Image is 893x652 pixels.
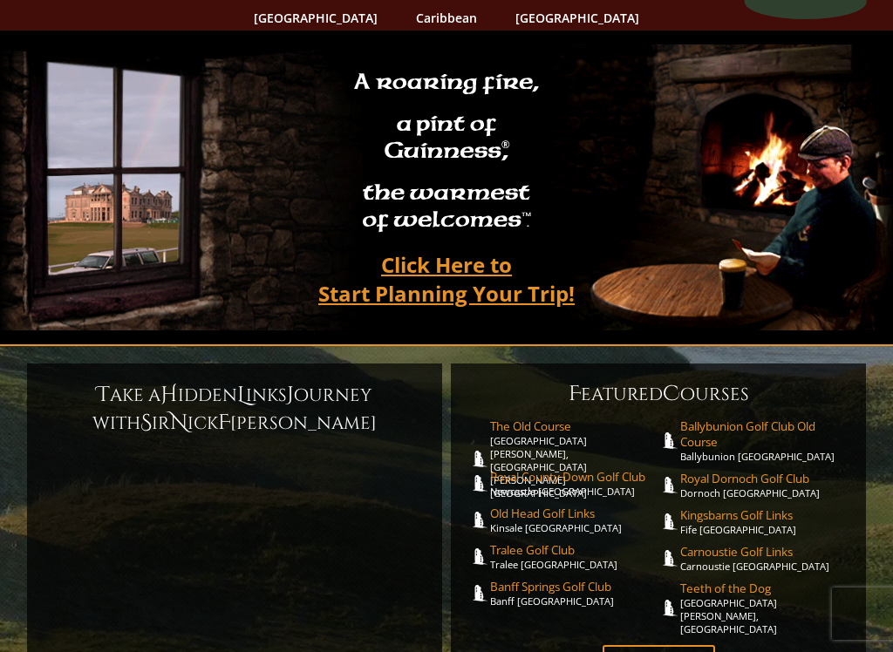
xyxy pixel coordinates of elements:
a: Click Here toStart Planning Your Trip! [301,244,592,314]
span: F [569,380,581,408]
a: [GEOGRAPHIC_DATA] [507,5,648,31]
span: J [287,381,294,409]
span: Tralee Golf Club [490,542,658,558]
a: Carnoustie Golf LinksCarnoustie [GEOGRAPHIC_DATA] [680,544,849,573]
a: Ballybunion Golf Club Old CourseBallybunion [GEOGRAPHIC_DATA] [680,418,849,463]
h6: ake a idden inks ourney with ir ick [PERSON_NAME] [44,381,425,437]
span: F [218,409,230,437]
a: Tralee Golf ClubTralee [GEOGRAPHIC_DATA] [490,542,658,571]
span: C [663,380,680,408]
span: N [170,409,187,437]
span: Royal Dornoch Golf Club [680,471,849,486]
span: Royal County Down Golf Club [490,469,658,485]
span: Old Head Golf Links [490,506,658,521]
h6: eatured ourses [468,380,849,408]
a: Banff Springs Golf ClubBanff [GEOGRAPHIC_DATA] [490,579,658,608]
a: Royal County Down Golf ClubNewcastle [GEOGRAPHIC_DATA] [490,469,658,498]
a: [GEOGRAPHIC_DATA] [245,5,386,31]
a: Teeth of the Dog[GEOGRAPHIC_DATA][PERSON_NAME], [GEOGRAPHIC_DATA] [680,581,849,635]
span: The Old Course [490,418,658,434]
a: Caribbean [407,5,486,31]
a: Royal Dornoch Golf ClubDornoch [GEOGRAPHIC_DATA] [680,471,849,499]
h2: A roaring fire, a pint of Guinness , the warmest of welcomes™. [343,61,550,244]
a: The Old Course[GEOGRAPHIC_DATA][PERSON_NAME], [GEOGRAPHIC_DATA][PERSON_NAME] [GEOGRAPHIC_DATA] [490,418,658,499]
a: Old Head Golf LinksKinsale [GEOGRAPHIC_DATA] [490,506,658,534]
span: Carnoustie Golf Links [680,544,849,560]
span: Teeth of the Dog [680,581,849,596]
span: S [140,409,152,437]
span: H [160,381,178,409]
span: Banff Springs Golf Club [490,579,658,594]
span: Ballybunion Golf Club Old Course [680,418,849,450]
span: T [97,381,110,409]
span: Kingsbarns Golf Links [680,507,849,523]
a: Kingsbarns Golf LinksFife [GEOGRAPHIC_DATA] [680,507,849,536]
span: L [237,381,246,409]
